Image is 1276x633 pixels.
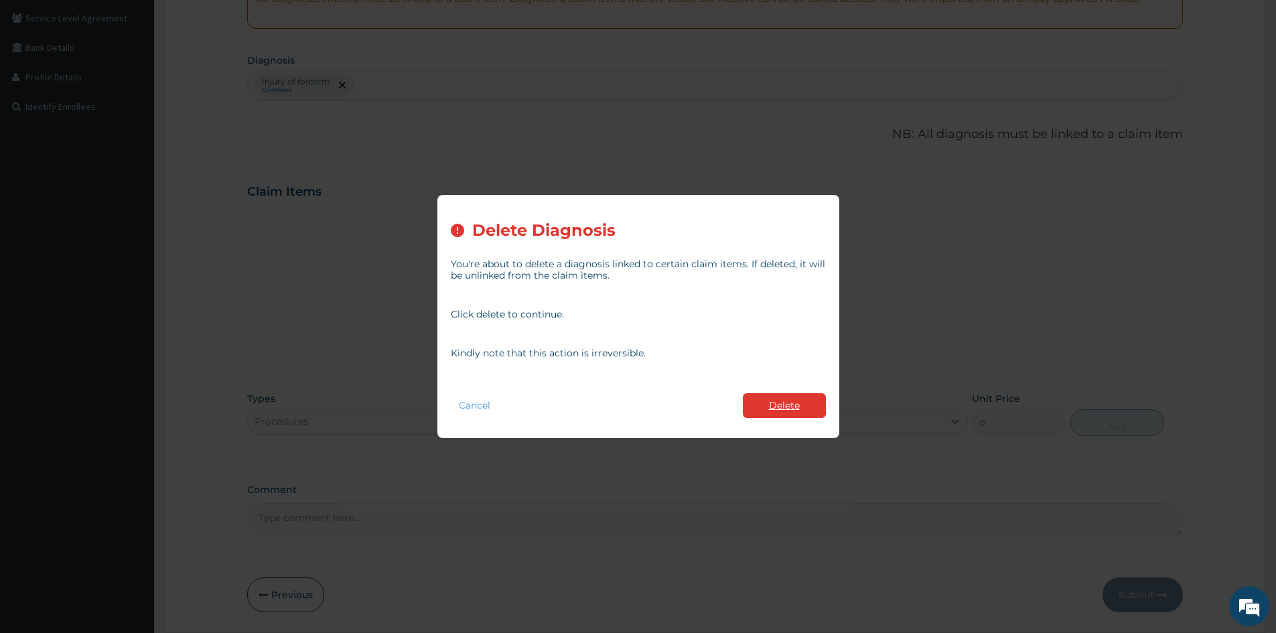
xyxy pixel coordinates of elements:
[451,259,826,281] p: You're about to delete a diagnosis linked to certain claim items. If deleted, it will be unlinked...
[451,309,826,320] p: Click delete to continue.
[220,7,252,39] div: Minimize live chat window
[451,348,826,359] p: Kindly note that this action is irreversible.
[472,222,616,240] h2: Delete Diagnosis
[451,396,498,415] button: Cancel
[25,67,54,100] img: d_794563401_company_1708531726252_794563401
[7,366,255,413] textarea: Type your message and hit 'Enter'
[70,75,225,92] div: Chat with us now
[743,393,826,418] button: Delete
[78,169,185,304] span: We're online!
